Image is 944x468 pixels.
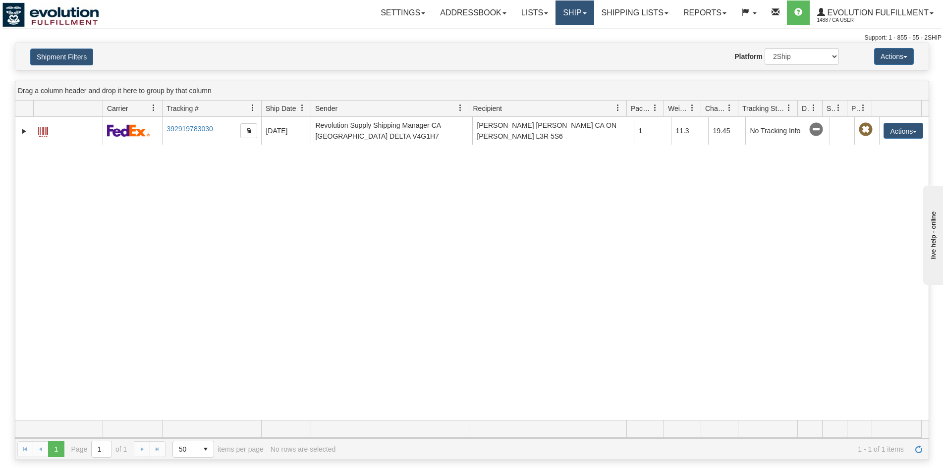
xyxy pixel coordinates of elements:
[631,104,652,113] span: Packages
[167,125,213,133] a: 392919783030
[473,104,502,113] span: Recipient
[315,104,337,113] span: Sender
[647,100,664,116] a: Packages filter column settings
[825,8,929,17] span: Evolution Fulfillment
[514,0,555,25] a: Lists
[48,441,64,457] span: Page 1
[855,100,872,116] a: Pickup Status filter column settings
[15,81,929,101] div: grid grouping header
[594,0,676,25] a: Shipping lists
[342,445,904,453] span: 1 - 1 of 1 items
[373,0,433,25] a: Settings
[802,104,810,113] span: Delivery Status
[2,34,942,42] div: Support: 1 - 855 - 55 - 2SHIP
[179,444,192,454] span: 50
[734,52,763,61] label: Platform
[30,49,93,65] button: Shipment Filters
[817,15,891,25] span: 1488 / CA User
[433,0,514,25] a: Addressbook
[610,100,626,116] a: Recipient filter column settings
[668,104,689,113] span: Weight
[7,8,92,16] div: live help - online
[472,117,634,145] td: [PERSON_NAME] [PERSON_NAME] CA ON [PERSON_NAME] L3R 5S6
[266,104,296,113] span: Ship Date
[261,117,311,145] td: [DATE]
[676,0,734,25] a: Reports
[721,100,738,116] a: Charge filter column settings
[167,104,199,113] span: Tracking #
[244,100,261,116] a: Tracking # filter column settings
[2,2,99,27] img: logo1488.jpg
[809,123,823,137] span: No Tracking Info
[830,100,847,116] a: Shipment Issues filter column settings
[874,48,914,65] button: Actions
[745,117,805,145] td: No Tracking Info
[555,0,594,25] a: Ship
[742,104,785,113] span: Tracking Status
[172,441,214,458] span: Page sizes drop down
[805,100,822,116] a: Delivery Status filter column settings
[911,441,927,457] a: Refresh
[271,445,336,453] div: No rows are selected
[198,441,214,457] span: select
[19,126,29,136] a: Expand
[684,100,701,116] a: Weight filter column settings
[172,441,264,458] span: items per page
[38,122,48,138] a: Label
[92,441,111,457] input: Page 1
[145,100,162,116] a: Carrier filter column settings
[708,117,745,145] td: 19.45
[810,0,941,25] a: Evolution Fulfillment 1488 / CA User
[71,441,127,458] span: Page of 1
[240,123,257,138] button: Copy to clipboard
[294,100,311,116] a: Ship Date filter column settings
[921,183,943,284] iframe: chat widget
[705,104,726,113] span: Charge
[780,100,797,116] a: Tracking Status filter column settings
[859,123,873,137] span: Pickup Not Assigned
[634,117,671,145] td: 1
[452,100,469,116] a: Sender filter column settings
[671,117,708,145] td: 11.3
[851,104,860,113] span: Pickup Status
[107,124,150,137] img: 2 - FedEx Express®
[827,104,835,113] span: Shipment Issues
[884,123,923,139] button: Actions
[311,117,472,145] td: Revolution Supply Shipping Manager CA [GEOGRAPHIC_DATA] DELTA V4G1H7
[107,104,128,113] span: Carrier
